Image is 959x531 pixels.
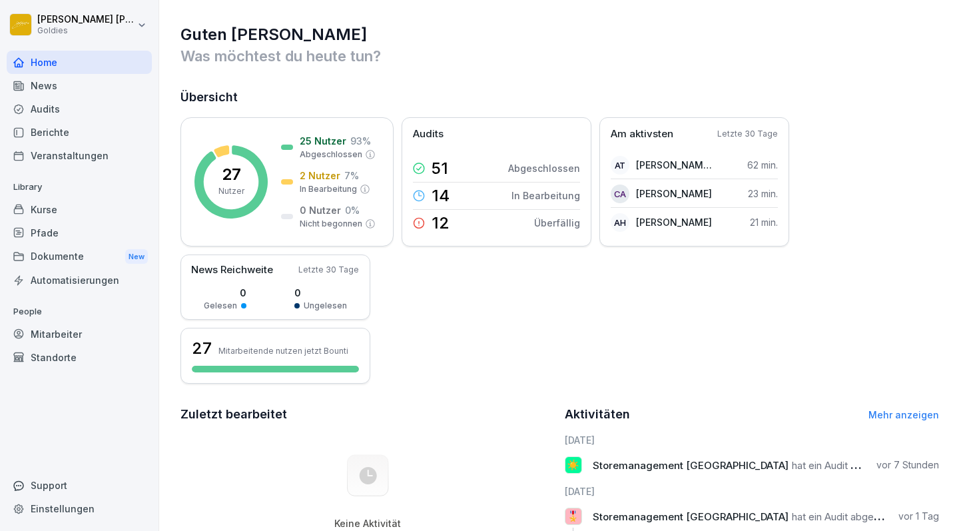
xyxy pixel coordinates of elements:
p: 2 Nutzer [300,169,340,183]
h2: Aktivitäten [565,405,630,424]
a: Veranstaltungen [7,144,152,167]
h3: 27 [192,337,212,360]
p: Am aktivsten [611,127,673,142]
a: Einstellungen [7,497,152,520]
p: Letzte 30 Tage [298,264,359,276]
a: Mitarbeiter [7,322,152,346]
p: Was möchtest du heute tun? [180,45,939,67]
h1: Guten [PERSON_NAME] [180,24,939,45]
p: 21 min. [750,215,778,229]
p: Nicht begonnen [300,218,362,230]
a: DokumenteNew [7,245,152,269]
p: Abgeschlossen [300,149,362,161]
h2: Übersicht [180,88,939,107]
div: New [125,249,148,265]
p: People [7,301,152,322]
span: hat ein Audit abgeschlossen [792,459,920,472]
span: hat ein Audit abgeschlossen [792,510,920,523]
a: Home [7,51,152,74]
p: 51 [432,161,448,177]
p: Nutzer [218,185,244,197]
p: 62 min. [747,158,778,172]
h5: Keine Aktivität [300,518,435,530]
p: ☀️ [567,456,579,474]
h6: [DATE] [565,433,940,447]
p: In Bearbeitung [511,189,580,203]
p: 0 % [345,203,360,217]
a: Automatisierungen [7,268,152,292]
p: vor 1 Tag [898,510,939,523]
p: Mitarbeitende nutzen jetzt Bounti [218,346,348,356]
a: Kurse [7,198,152,221]
p: In Bearbeitung [300,183,357,195]
div: Dokumente [7,245,152,269]
a: Standorte [7,346,152,369]
p: 14 [432,188,450,204]
p: News Reichweite [191,263,273,278]
p: 🎖️ [567,507,579,526]
p: 0 [204,286,246,300]
p: 25 Nutzer [300,134,346,148]
span: Storemanagement [GEOGRAPHIC_DATA] [593,510,789,523]
div: AT [611,156,629,175]
p: Goldies [37,26,135,35]
div: Support [7,474,152,497]
p: [PERSON_NAME] [636,187,712,201]
p: Letzte 30 Tage [717,128,778,140]
p: Abgeschlossen [508,161,580,175]
h2: Zuletzt bearbeitet [180,405,555,424]
p: [PERSON_NAME] [636,215,712,229]
a: Pfade [7,221,152,245]
p: 0 [294,286,347,300]
span: Storemanagement [GEOGRAPHIC_DATA] [593,459,789,472]
p: [PERSON_NAME] Thathamangalath [636,158,713,172]
p: 12 [432,215,450,231]
p: Gelesen [204,300,237,312]
a: News [7,74,152,97]
p: Überfällig [534,216,580,230]
p: 27 [222,167,241,183]
p: Ungelesen [304,300,347,312]
p: 93 % [350,134,371,148]
div: CA [611,185,629,203]
div: AH [611,213,629,232]
p: 0 Nutzer [300,203,341,217]
p: vor 7 Stunden [876,458,939,472]
a: Berichte [7,121,152,144]
p: 23 min. [748,187,778,201]
a: Audits [7,97,152,121]
p: Audits [413,127,444,142]
p: [PERSON_NAME] [PERSON_NAME] [37,14,135,25]
a: Mehr anzeigen [868,409,939,420]
p: 7 % [344,169,359,183]
h6: [DATE] [565,484,940,498]
p: Library [7,177,152,198]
